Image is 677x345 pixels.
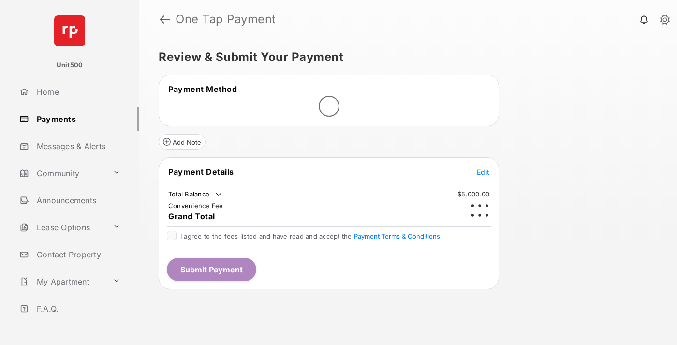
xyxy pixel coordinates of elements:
[354,232,440,240] button: I agree to the fees listed and have read and accept the
[15,162,109,185] a: Community
[167,258,256,281] button: Submit Payment
[457,190,490,198] td: $5,000.00
[57,60,83,70] p: Unit500
[15,189,139,212] a: Announcements
[15,297,139,320] a: F.A.Q.
[168,211,215,221] span: Grand Total
[15,135,139,158] a: Messages & Alerts
[15,107,139,131] a: Payments
[180,232,440,240] span: I agree to the fees listed and have read and accept the
[477,167,489,177] button: Edit
[15,80,139,104] a: Home
[15,243,139,266] a: Contact Property
[168,167,234,177] span: Payment Details
[159,134,206,150] button: Add Note
[168,190,223,199] td: Total Balance
[477,168,489,176] span: Edit
[54,15,85,46] img: svg+xml;base64,PHN2ZyB4bWxucz0iaHR0cDovL3d3dy53My5vcmcvMjAwMC9zdmciIHdpZHRoPSI2NCIgaGVpZ2h0PSI2NC...
[15,270,109,293] a: My Apartment
[176,14,276,25] strong: One Tap Payment
[168,201,224,210] td: Convenience Fee
[168,84,237,94] span: Payment Method
[159,51,650,63] h5: Review & Submit Your Payment
[15,216,109,239] a: Lease Options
